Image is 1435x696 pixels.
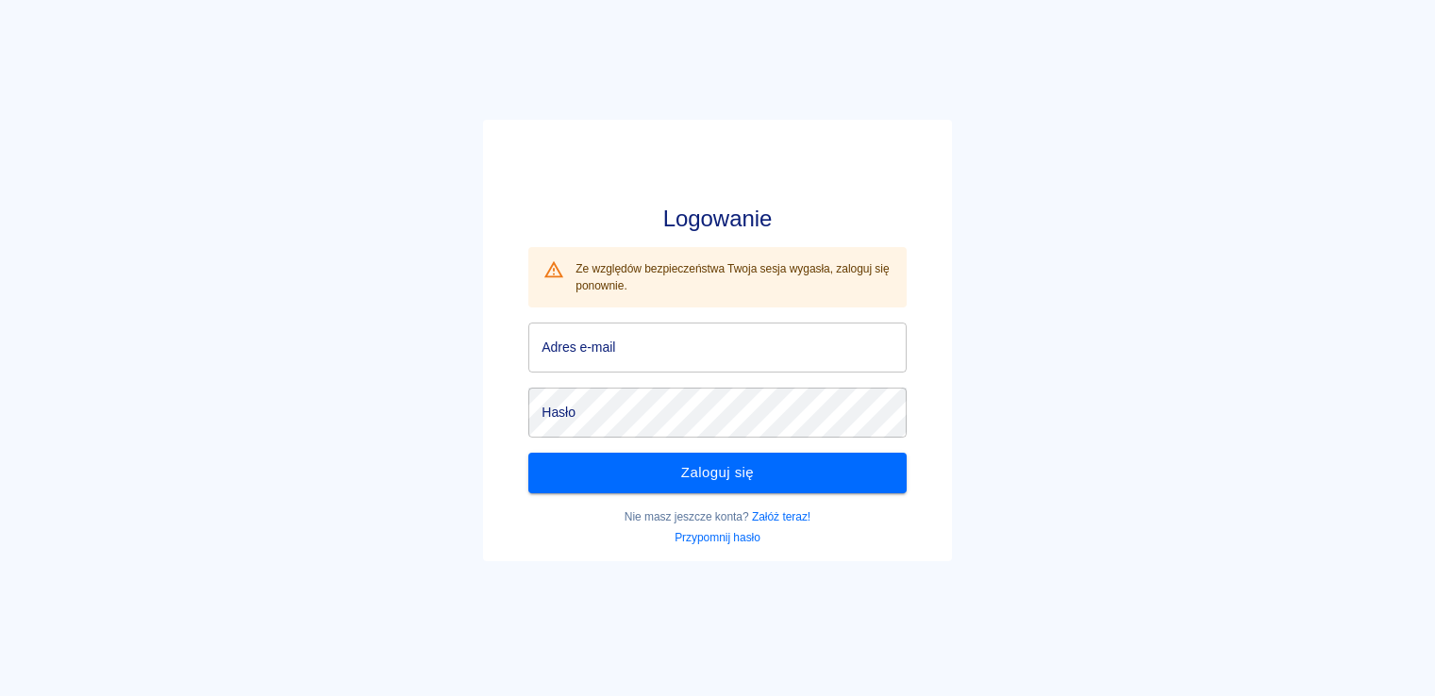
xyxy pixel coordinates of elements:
img: Renthelp logo [651,150,783,185]
a: Przypomnij hasło [675,531,760,544]
button: Zaloguj się [528,453,906,492]
h3: Logowanie [528,206,906,232]
p: Nie masz jeszcze konta? [528,508,906,525]
div: Ze względów bezpieczeństwa Twoja sesja wygasła, zaloguj się ponownie. [576,253,891,302]
a: Załóż teraz! [752,510,810,523]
